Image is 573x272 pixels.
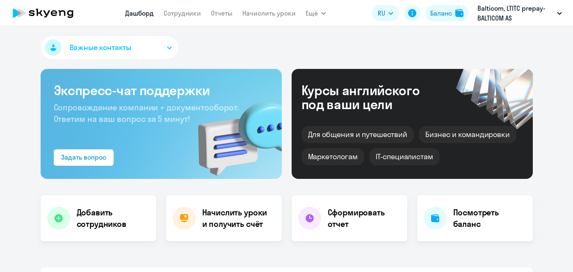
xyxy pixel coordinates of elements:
h4: Сформировать отчет [328,207,401,230]
a: Отчеты [211,9,233,17]
button: Задать вопрос [54,149,114,166]
div: Бизнес и командировки [419,126,516,143]
button: RU [372,5,399,21]
p: Balticom, LTITC prepay-BALTICOM AS [477,3,554,23]
img: balance [455,9,463,17]
span: RU [378,8,385,18]
h3: Экспресс-чат поддержки [54,82,269,98]
a: Начислить уроки [242,9,296,17]
span: Ещё [306,8,318,18]
span: Сопровождение компании + документооборот. Ответим на ваш вопрос за 5 минут! [54,102,239,124]
a: Дашборд [125,9,154,17]
h4: Начислить уроки и получить счёт [202,207,274,230]
div: Для общения и путешествий [301,126,414,143]
div: IT-специалистам [369,148,440,165]
img: bg-img [186,87,282,179]
div: Баланс [430,8,452,18]
div: Курсы английского под ваши цели [301,83,442,111]
span: Важные контакты [70,42,131,53]
button: Балансbalance [425,5,468,21]
h4: Посмотреть баланс [453,207,526,230]
button: Balticom, LTITC prepay-BALTICOM AS [473,3,566,23]
button: Ещё [306,5,326,21]
h4: Добавить сотрудников [77,207,150,230]
div: Задать вопрос [61,152,106,162]
button: Важные контакты [41,36,178,59]
a: Сотрудники [164,9,201,17]
div: Маркетологам [301,148,364,165]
